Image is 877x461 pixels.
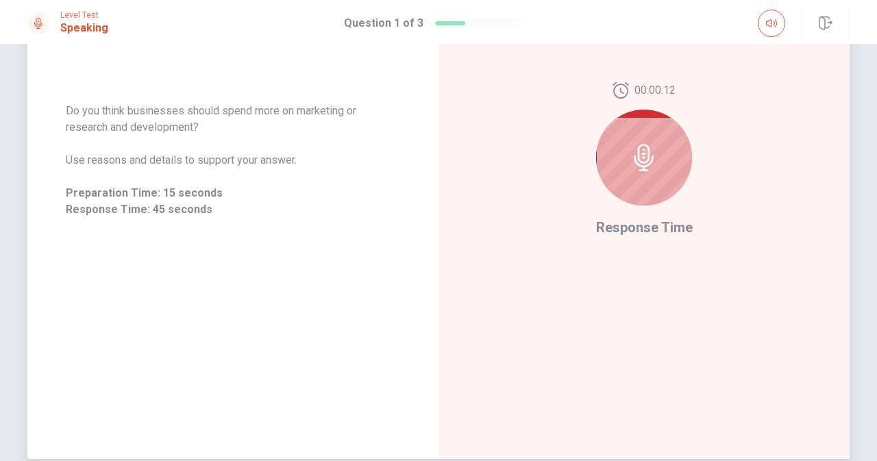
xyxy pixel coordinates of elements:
span: Response Time [596,219,693,236]
span: Level Test [60,10,108,20]
span: 00:00:12 [634,82,676,99]
span: Response Time: 45 seconds [66,201,400,218]
span: Preparation Time: 15 seconds [66,185,400,201]
span: Use reasons and details to support your answer. [66,152,400,169]
h1: Speaking [60,20,108,36]
span: Do you think businesses should spend more on marketing or research and development? [66,103,400,136]
h1: Question 1 of 3 [344,15,423,32]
